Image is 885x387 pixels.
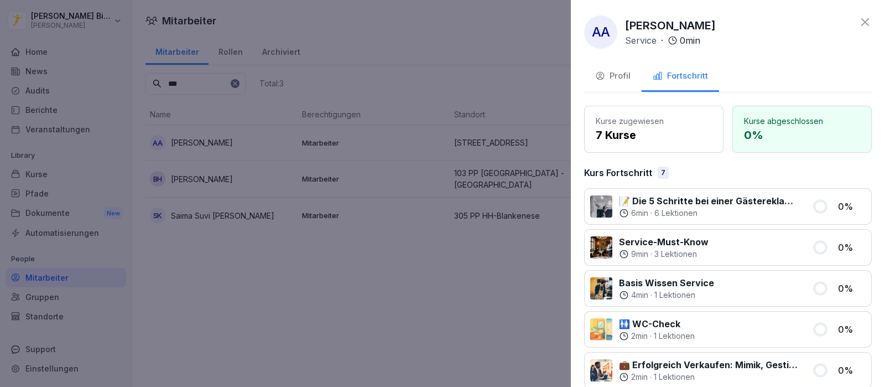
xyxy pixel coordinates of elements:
[619,358,799,371] p: 💼 Erfolgreich Verkaufen: Mimik, Gestik und Verkaufspaare
[619,317,695,331] p: 🚻 WC-Check
[619,331,695,342] div: ·
[838,323,866,336] p: 0 %
[596,127,712,143] p: 7 Kurse
[584,16,617,49] div: AA
[654,249,697,260] p: 3 Lektionen
[584,166,652,179] p: Kurs Fortschritt
[619,290,714,301] div: ·
[631,331,648,342] p: 2 min
[653,70,708,82] div: Fortschritt
[619,276,714,290] p: Basis Wissen Service
[838,364,866,377] p: 0 %
[619,208,799,219] div: ·
[625,34,657,47] p: Service
[654,371,695,383] p: 1 Lektionen
[680,34,700,47] p: 0 min
[631,208,648,219] p: 6 min
[619,194,799,208] p: 📝 Die 5 Schritte bei einer Gästereklamation
[838,200,866,213] p: 0 %
[631,290,648,301] p: 4 min
[625,17,716,34] p: [PERSON_NAME]
[619,371,799,383] div: ·
[654,290,695,301] p: 1 Lektionen
[619,235,709,249] p: Service-Must-Know
[744,115,860,127] p: Kurse abgeschlossen
[625,34,700,47] div: ·
[631,371,648,383] p: 2 min
[631,249,648,260] p: 9 min
[596,115,712,127] p: Kurse zugewiesen
[744,127,860,143] p: 0 %
[654,331,695,342] p: 1 Lektionen
[595,70,631,82] div: Profil
[619,249,709,260] div: ·
[654,208,697,219] p: 6 Lektionen
[838,241,866,254] p: 0 %
[584,62,642,92] button: Profil
[658,167,669,179] div: 7
[838,282,866,295] p: 0 %
[642,62,719,92] button: Fortschritt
